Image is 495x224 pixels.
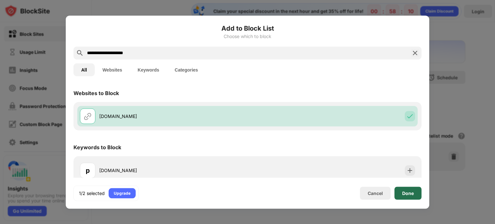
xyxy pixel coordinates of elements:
button: Websites [95,63,130,76]
div: 1/2 selected [79,190,105,196]
div: p [86,165,90,175]
div: Cancel [368,190,383,196]
div: Keywords to Block [73,144,121,150]
img: url.svg [84,112,92,120]
h6: Add to Block List [73,23,422,33]
img: search-close [411,49,419,57]
div: Choose which to block [73,34,422,39]
button: All [73,63,95,76]
div: Websites to Block [73,90,119,96]
div: Done [402,190,414,196]
div: Upgrade [114,190,131,196]
img: search.svg [76,49,84,57]
button: Categories [167,63,206,76]
div: [DOMAIN_NAME] [99,167,247,174]
div: [DOMAIN_NAME] [99,113,247,120]
button: Keywords [130,63,167,76]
